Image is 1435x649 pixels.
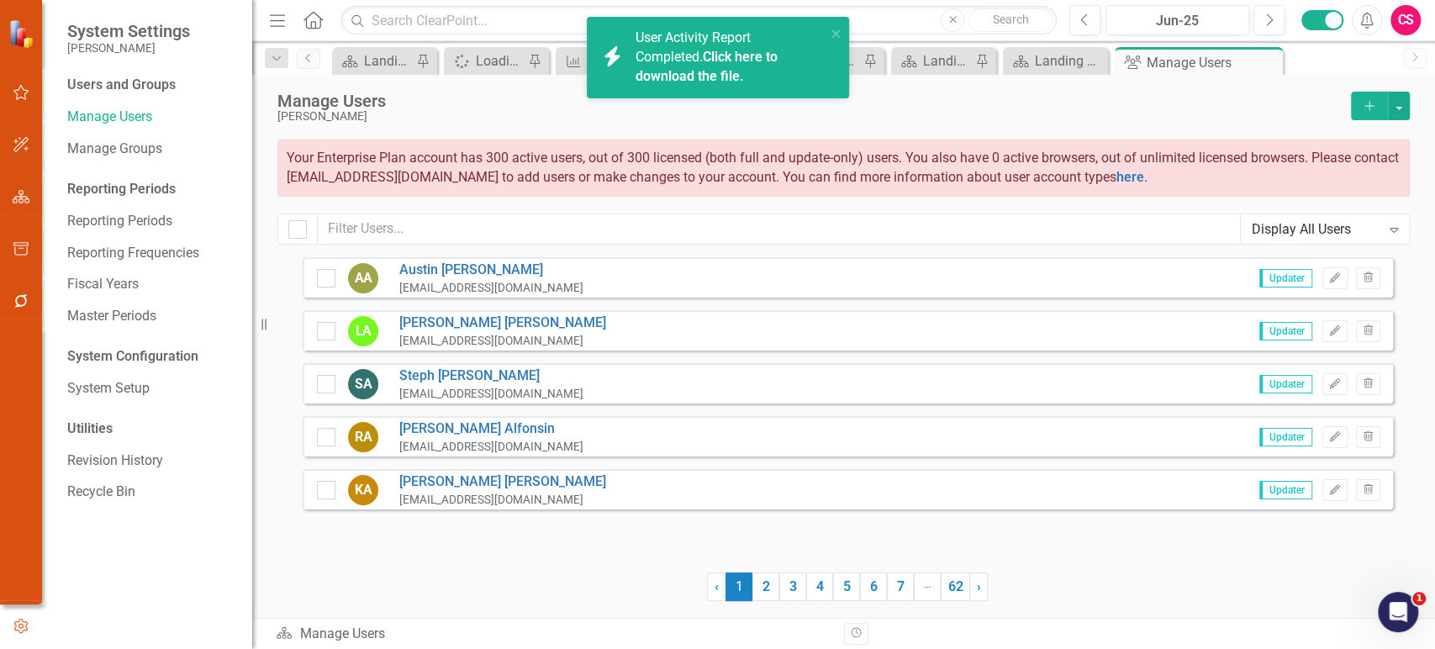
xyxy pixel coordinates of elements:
[276,625,831,644] div: Manage Users
[1116,169,1144,185] a: here
[752,572,779,601] a: 2
[348,369,378,399] div: SA
[860,572,887,601] a: 6
[399,333,606,349] div: [EMAIL_ADDRESS][DOMAIN_NAME]
[364,50,412,71] div: Landing Page
[1105,5,1249,35] button: Jun-25
[993,13,1029,26] span: Search
[1111,11,1243,31] div: Jun-25
[941,572,970,601] a: 62
[887,572,914,601] a: 7
[399,386,583,402] div: [EMAIL_ADDRESS][DOMAIN_NAME]
[67,379,235,398] a: System Setup
[968,8,1053,32] button: Search
[348,422,378,452] div: RA
[1259,375,1312,393] span: Updater
[348,263,378,293] div: AA
[399,492,606,508] div: [EMAIL_ADDRESS][DOMAIN_NAME]
[336,50,412,71] a: Landing Page
[67,275,235,294] a: Fiscal Years
[806,572,833,601] a: 4
[399,367,583,386] a: Steph [PERSON_NAME]
[1007,50,1104,71] a: Landing Page
[317,214,1241,245] input: Filter Users...
[1259,269,1312,288] span: Updater
[399,314,606,333] a: [PERSON_NAME] [PERSON_NAME]
[67,108,235,127] a: Manage Users
[399,439,583,455] div: [EMAIL_ADDRESS][DOMAIN_NAME]
[8,18,38,48] img: ClearPoint Strategy
[67,212,235,231] a: Reporting Periods
[1390,5,1421,35] button: CS
[1259,428,1312,446] span: Updater
[476,50,524,71] div: Loading...
[1147,52,1279,73] div: Manage Users
[67,244,235,263] a: Reporting Frequencies
[1035,50,1104,71] div: Landing Page
[340,6,1057,35] input: Search ClearPoint...
[399,261,583,280] a: Austin [PERSON_NAME]
[636,49,778,84] a: Click here to download the file.
[67,483,235,502] a: Recycle Bin
[67,451,235,471] a: Revision History
[1259,481,1312,499] span: Updater
[636,29,778,84] span: User Activity Report Completed.
[67,76,235,95] div: Users and Groups
[67,347,235,367] div: System Configuration
[348,316,378,346] div: LA
[1412,592,1426,605] span: 1
[779,572,806,601] a: 3
[1378,592,1418,632] iframe: Intercom live chat
[560,50,636,71] a: 2.5% reduction in direct & indirect material costs (~$100M)
[348,475,378,505] div: KA
[1259,322,1312,340] span: Updater
[67,307,235,326] a: Master Periods
[67,21,190,41] span: System Settings
[977,578,981,594] span: ›
[399,472,606,492] a: [PERSON_NAME] [PERSON_NAME]
[448,50,524,71] a: Loading...
[923,50,971,71] div: Landing Page
[725,572,752,601] span: 1
[277,110,1343,123] div: [PERSON_NAME]
[1252,219,1380,239] div: Display All Users
[399,280,583,296] div: [EMAIL_ADDRESS][DOMAIN_NAME]
[715,578,719,594] span: ‹
[67,140,235,159] a: Manage Groups
[833,572,860,601] a: 5
[277,92,1343,110] div: Manage Users
[399,419,583,439] a: [PERSON_NAME] Alfonsin
[67,419,235,439] div: Utilities
[67,180,235,199] div: Reporting Periods
[895,50,971,71] a: Landing Page
[287,150,1399,185] span: Your Enterprise Plan account has 300 active users, out of 300 licensed (both full and update-only...
[831,24,842,43] button: close
[67,41,190,55] small: [PERSON_NAME]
